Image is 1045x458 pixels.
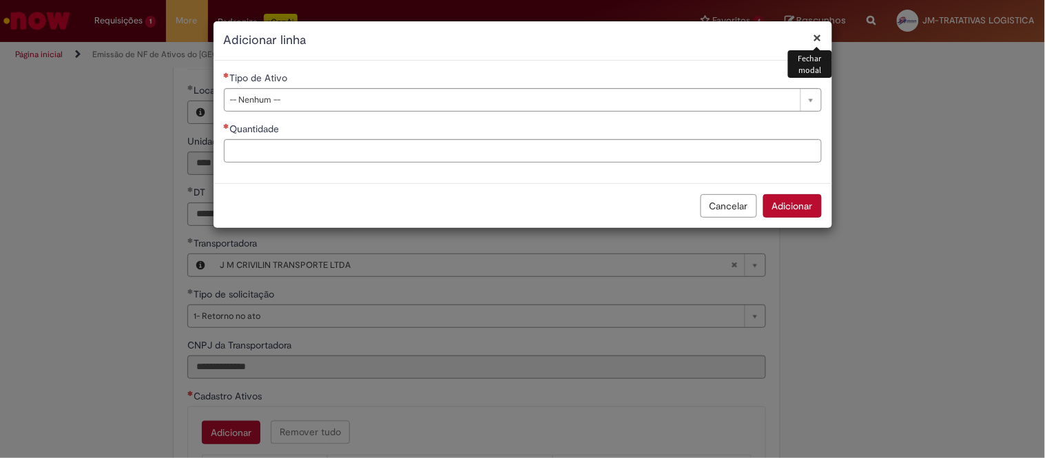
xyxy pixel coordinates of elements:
span: Quantidade [230,123,282,135]
span: Necessários [224,123,230,129]
span: -- Nenhum -- [230,89,794,111]
input: Quantidade [224,139,822,163]
div: Fechar modal [788,50,831,78]
button: Cancelar [701,194,757,218]
span: Tipo de Ativo [230,72,291,84]
span: Necessários [224,72,230,78]
h2: Adicionar linha [224,32,822,50]
button: Adicionar [763,194,822,218]
button: Fechar modal [814,30,822,45]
